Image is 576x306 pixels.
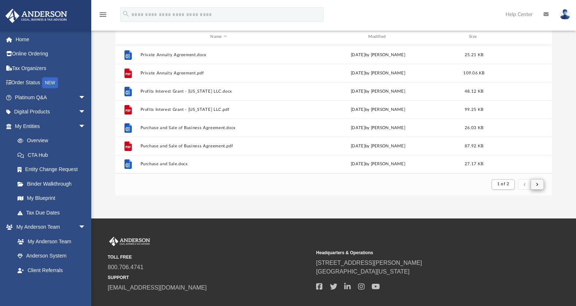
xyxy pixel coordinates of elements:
[316,268,410,275] a: [GEOGRAPHIC_DATA][US_STATE]
[300,143,456,149] div: [DATE] by [PERSON_NAME]
[492,179,515,190] button: 1 of 2
[108,237,151,246] img: Anderson Advisors Platinum Portal
[115,44,552,173] div: grid
[465,89,483,93] span: 48.12 KB
[78,220,93,235] span: arrow_drop_down
[108,284,207,291] a: [EMAIL_ADDRESS][DOMAIN_NAME]
[119,34,137,40] div: id
[141,71,297,75] button: Private Annuity Agreement.pdf
[108,264,143,270] a: 800.706.4741
[10,249,93,263] a: Anderson System
[300,70,456,76] div: [DATE] by [PERSON_NAME]
[316,249,519,256] small: Headquarters & Operations
[5,75,97,90] a: Order StatusNEW
[10,177,97,191] a: Binder Walkthrough
[141,144,297,148] button: Purchase and Sale of Business Agreement.pdf
[10,205,97,220] a: Tax Due Dates
[5,278,93,292] a: My Documentsarrow_drop_down
[460,34,489,40] div: Size
[497,182,509,186] span: 1 of 2
[122,10,130,18] i: search
[141,53,297,57] button: Private Annuity Agreement.docx
[10,148,97,162] a: CTA Hub
[78,90,93,105] span: arrow_drop_down
[108,274,311,281] small: SUPPORT
[141,162,297,166] button: Purchase and Sale.docx
[465,125,483,129] span: 26.03 KB
[300,51,456,58] div: [DATE] by [PERSON_NAME]
[465,144,483,148] span: 87.92 KB
[10,133,97,148] a: Overview
[99,10,107,19] i: menu
[465,107,483,111] span: 99.25 KB
[140,34,297,40] div: Name
[3,9,69,23] img: Anderson Advisors Platinum Portal
[300,34,456,40] div: Modified
[10,234,89,249] a: My Anderson Team
[560,9,571,20] img: User Pic
[316,260,422,266] a: [STREET_ADDRESS][PERSON_NAME]
[5,119,97,133] a: My Entitiesarrow_drop_down
[300,106,456,113] div: [DATE] by [PERSON_NAME]
[10,191,93,206] a: My Blueprint
[5,61,97,75] a: Tax Organizers
[141,125,297,130] button: Purchase and Sale of Business Agreement.docx
[5,105,97,119] a: Digital Productsarrow_drop_down
[108,254,311,260] small: TOLL FREE
[5,90,97,105] a: Platinum Q&Aarrow_drop_down
[42,77,58,88] div: NEW
[300,161,456,167] div: [DATE] by [PERSON_NAME]
[78,278,93,293] span: arrow_drop_down
[5,220,93,235] a: My Anderson Teamarrow_drop_down
[5,47,97,61] a: Online Ordering
[5,32,97,47] a: Home
[10,162,97,177] a: Entity Change Request
[141,107,297,112] button: Profits Interest Grant - [US_STATE] LLC.pdf
[492,34,543,40] div: id
[300,88,456,94] div: [DATE] by [PERSON_NAME]
[10,263,93,278] a: Client Referrals
[465,53,483,57] span: 25.21 KB
[99,14,107,19] a: menu
[300,124,456,131] div: [DATE] by [PERSON_NAME]
[465,162,483,166] span: 27.17 KB
[78,105,93,120] span: arrow_drop_down
[78,119,93,134] span: arrow_drop_down
[141,89,297,94] button: Profits Interest Grant - [US_STATE] LLC.docx
[464,71,485,75] span: 109.06 KB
